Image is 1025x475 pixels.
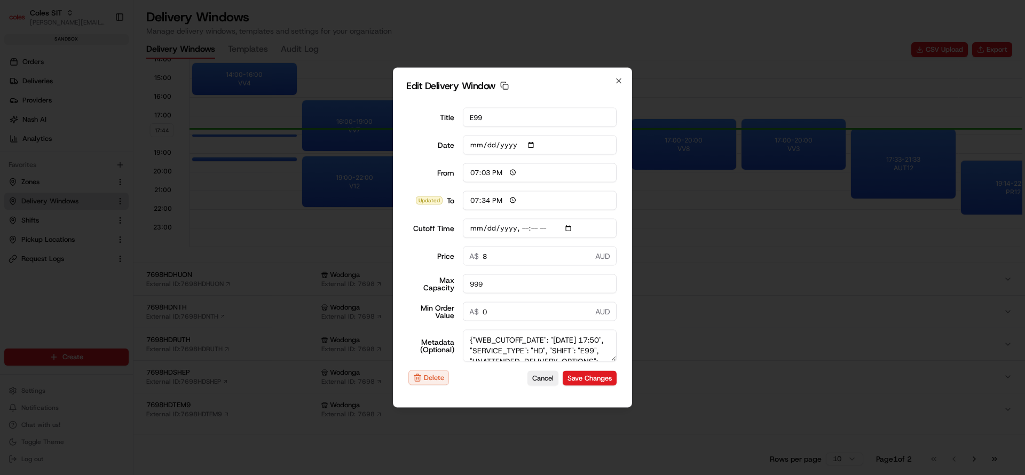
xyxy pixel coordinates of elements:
[182,105,194,118] button: Start new chat
[408,252,454,260] label: Price
[408,141,454,149] label: Date
[527,370,558,385] button: Cancel
[106,181,129,189] span: Pylon
[408,114,454,121] label: Title
[408,338,454,353] label: Metadata (Optional)
[28,69,176,80] input: Clear
[86,151,176,170] a: 💻API Documentation
[408,169,454,177] label: From
[408,196,454,205] label: To
[36,113,135,121] div: We're available if you need us!
[90,156,99,164] div: 💻
[11,156,19,164] div: 📗
[11,43,194,60] p: Welcome 👋
[408,225,454,232] label: Cutoff Time
[408,276,454,291] label: Max Capacity
[36,102,175,113] div: Start new chat
[463,302,617,321] input: 0.00
[463,108,617,127] input: e.g., Morning Express
[75,180,129,189] a: Powered byPylon
[563,370,617,385] button: Save Changes
[408,370,449,385] button: Delete
[6,151,86,170] a: 📗Knowledge Base
[406,81,619,91] h2: Edit Delivery Window
[463,330,617,362] textarea: {"WEB_CUTOFF_DATE": "[DATE] 17:50", "SERVICE_TYPE": "HD", "SHIFT": "E99", "UNATTENDED_DELIVERY_OP...
[416,196,443,205] div: Updated
[21,155,82,165] span: Knowledge Base
[463,247,617,266] input: 0.00
[11,102,30,121] img: 1736555255976-a54dd68f-1ca7-489b-9aae-adbdc363a1c4
[408,304,454,319] label: Min Order Value
[11,11,32,32] img: Nash
[101,155,171,165] span: API Documentation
